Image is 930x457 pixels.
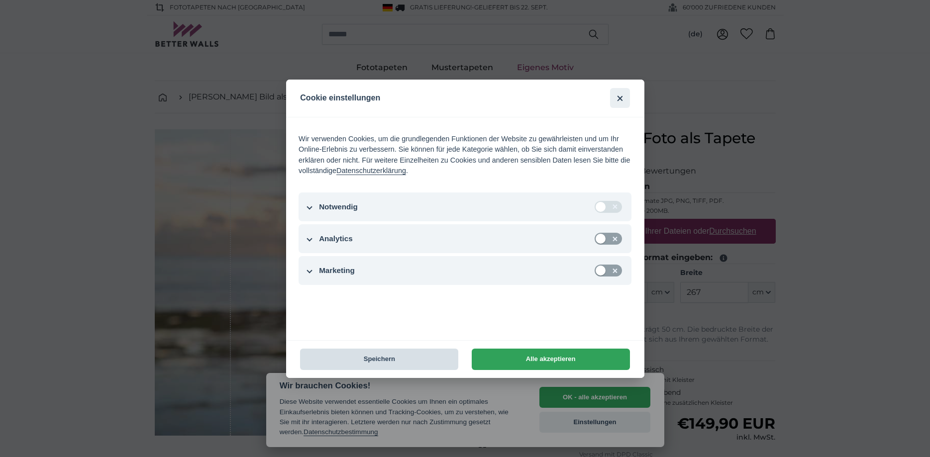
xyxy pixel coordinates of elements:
[300,349,458,370] button: Speichern
[610,88,629,107] button: schliessen
[300,80,565,117] h2: Cookie einstellungen
[299,134,631,177] div: Wir verwenden Cookies, um die grundlegenden Funktionen der Website zu gewährleisten und um Ihr On...
[472,349,630,370] button: Alle akzeptieren
[336,167,406,175] a: Datenschutzerklärung
[299,192,631,221] button: Notwendig
[299,224,631,253] button: Analytics
[299,256,631,285] button: Marketing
